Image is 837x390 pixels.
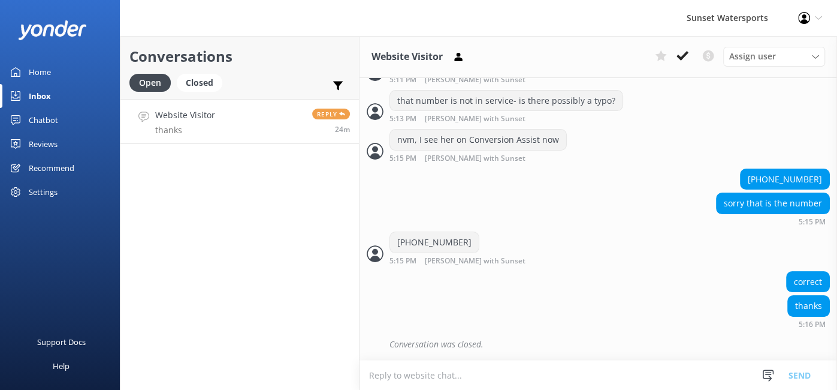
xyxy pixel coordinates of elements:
strong: 5:15 PM [799,218,826,226]
div: nvm, I see her on Conversion Assist now [390,130,566,150]
a: Website VisitorthanksReply24m [120,99,359,144]
div: that number is not in service- is there possibly a typo? [390,91,623,111]
div: Conversation was closed. [389,334,830,355]
span: [PERSON_NAME] with Sunset [425,155,525,163]
h4: Website Visitor [155,109,215,122]
div: Settings [29,180,58,204]
div: Sep 24 2025 04:16pm (UTC -05:00) America/Cancun [787,320,830,328]
span: [PERSON_NAME] with Sunset [425,76,525,84]
div: Sep 24 2025 04:13pm (UTC -05:00) America/Cancun [389,114,623,123]
strong: 5:13 PM [389,115,416,123]
div: [PHONE_NUMBER] [741,169,829,190]
div: Help [53,354,70,378]
div: Assign User [723,47,825,66]
span: Reply [312,109,350,119]
div: Sep 24 2025 04:15pm (UTC -05:00) America/Cancun [716,217,830,226]
img: yonder-white-logo.png [18,20,87,40]
p: thanks [155,125,215,136]
div: Sep 24 2025 04:11pm (UTC -05:00) America/Cancun [389,75,564,84]
div: Recommend [29,156,74,180]
strong: 5:16 PM [799,321,826,328]
div: sorry that is the number [717,193,829,214]
div: Sep 24 2025 04:15pm (UTC -05:00) America/Cancun [389,256,564,265]
span: Assign user [729,50,776,63]
span: [PERSON_NAME] with Sunset [425,257,525,265]
a: Open [129,76,177,89]
div: Support Docs [37,330,86,354]
strong: 5:15 PM [389,155,416,163]
div: Open [129,74,171,92]
span: Sep 24 2025 04:16pm (UTC -05:00) America/Cancun [335,124,350,134]
div: Closed [177,74,222,92]
strong: 5:11 PM [389,76,416,84]
div: 2025-09-24T21:38:28.362 [367,334,830,355]
div: Home [29,60,51,84]
div: Chatbot [29,108,58,132]
div: Reviews [29,132,58,156]
h2: Conversations [129,45,350,68]
a: Closed [177,76,228,89]
div: Sep 24 2025 04:15pm (UTC -05:00) America/Cancun [389,154,567,163]
span: [PERSON_NAME] with Sunset [425,115,525,123]
h3: Website Visitor [371,49,443,65]
div: [PHONE_NUMBER] [390,232,479,253]
div: Inbox [29,84,51,108]
div: thanks [788,296,829,316]
div: correct [787,272,829,292]
strong: 5:15 PM [389,257,416,265]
